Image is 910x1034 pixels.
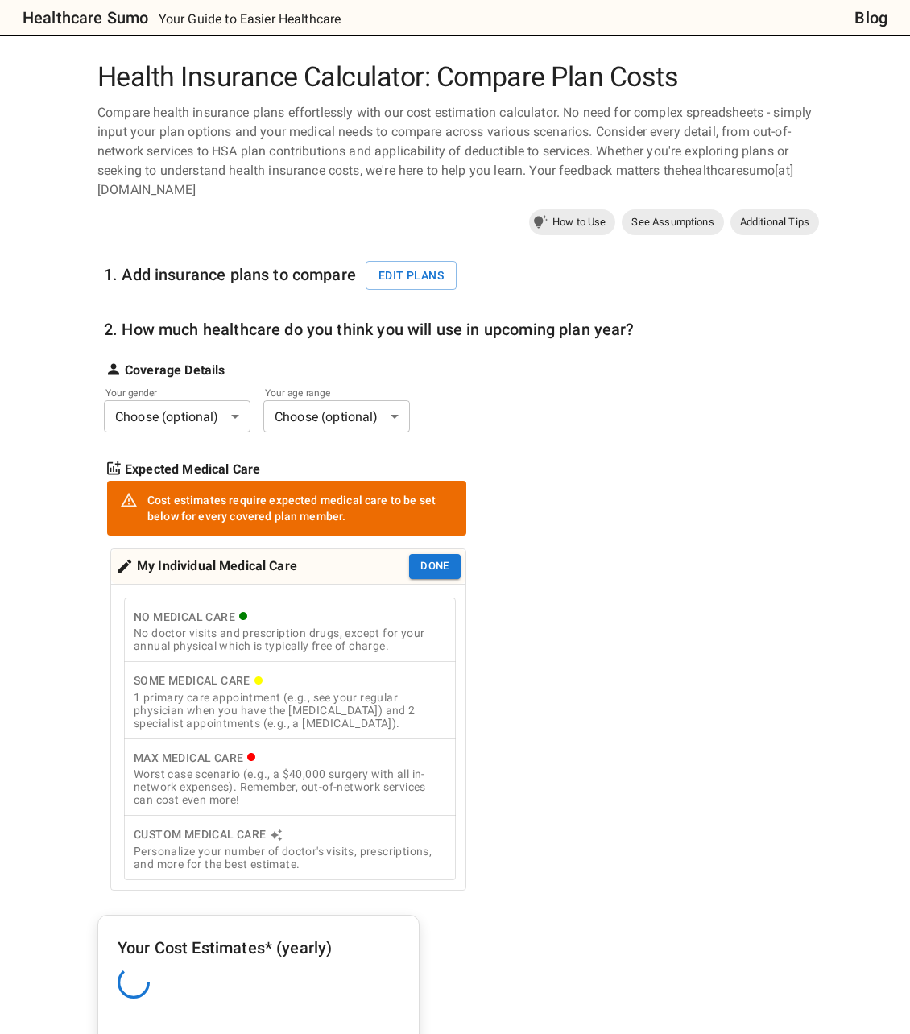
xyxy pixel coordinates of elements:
div: Cost estimates require expected medical care to be set below for every covered plan member. [147,486,453,531]
div: Choose (optional) [263,400,410,432]
p: Your Guide to Easier Healthcare [159,10,341,29]
h6: Your Cost Estimates* (yearly) [118,935,399,961]
button: Edit plans [366,261,457,291]
div: No Medical Care [134,607,446,627]
strong: Expected Medical Care [125,460,260,479]
div: Some Medical Care [134,671,446,691]
button: Max Medical CareWorst case scenario (e.g., a $40,000 surgery with all in-network expenses). Remem... [124,738,456,817]
a: Blog [854,5,887,31]
div: Compare health insurance plans effortlessly with our cost estimation calculator. No need for comp... [91,103,819,200]
div: No doctor visits and prescription drugs, except for your annual physical which is typically free ... [134,627,446,652]
h6: 1. Add insurance plans to compare [104,261,466,291]
button: Some Medical Care1 primary care appointment (e.g., see your regular physician when you have the [... [124,661,456,739]
strong: Coverage Details [125,361,225,380]
span: See Assumptions [622,214,723,230]
div: cost type [124,598,456,880]
label: Your gender [105,386,228,399]
button: Done [409,554,461,579]
div: 1 primary care appointment (e.g., see your regular physician when you have the [MEDICAL_DATA]) an... [134,691,446,730]
div: Worst case scenario (e.g., a $40,000 surgery with all in-network expenses). Remember, out-of-netw... [134,767,446,806]
span: How to Use [543,214,616,230]
a: How to Use [529,209,616,235]
h6: 2. How much healthcare do you think you will use in upcoming plan year? [104,316,635,342]
button: No Medical CareNo doctor visits and prescription drugs, except for your annual physical which is ... [124,598,456,663]
div: Custom Medical Care [134,825,446,845]
div: My Individual Medical Care [116,554,297,579]
a: Healthcare Sumo [10,5,148,31]
h6: Healthcare Sumo [23,5,148,31]
a: See Assumptions [622,209,723,235]
h1: Health Insurance Calculator: Compare Plan Costs [91,61,819,93]
div: Personalize your number of doctor's visits, prescriptions, and more for the best estimate. [134,845,446,871]
span: Additional Tips [730,214,819,230]
a: Additional Tips [730,209,819,235]
div: Choose (optional) [104,400,250,432]
button: Custom Medical CarePersonalize your number of doctor's visits, prescriptions, and more for the be... [124,815,456,880]
label: Your age range [265,386,387,399]
div: Max Medical Care [134,748,446,768]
